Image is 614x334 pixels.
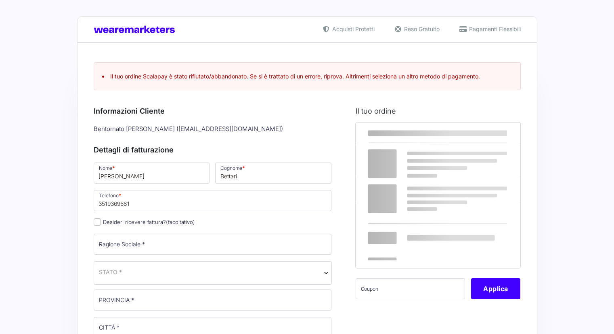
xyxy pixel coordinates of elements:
span: Acquisti Protetti [330,25,375,33]
label: Desideri ricevere fattura? [94,219,195,225]
h3: Dettagli di fatturazione [94,144,332,155]
th: Totale [356,203,451,268]
input: PROVINCIA * [94,290,332,311]
input: Desideri ricevere fattura?(facoltativo) [94,218,101,226]
th: Subtotale [451,123,521,144]
span: Reso Gratuito [402,25,440,33]
h3: Informazioni Cliente [94,106,332,116]
th: Subtotale [356,177,451,203]
iframe: Customerly Messenger Launcher [6,302,31,327]
button: Applica [471,278,520,299]
input: Cognome * [215,163,331,184]
h3: Il tuo ordine [356,106,520,116]
input: Telefono * [94,190,332,211]
span: STATO * [99,268,122,276]
span: Pagamenti Flessibili [467,25,521,33]
th: Prodotto [356,123,451,144]
li: Il tuo ordine Scalapay è stato rifiutato/abbandonato. Se si è trattato di un errore, riprova. Alt... [102,72,512,80]
span: (facoltativo) [166,219,195,225]
input: Ragione Sociale * [94,234,332,255]
td: Marketers World 2025 - MW25 Ticket Standard [356,144,451,177]
span: Italia [94,261,332,285]
input: Coupon [356,278,465,299]
span: Italia [99,268,327,276]
div: Bentornato [PERSON_NAME] ( [EMAIL_ADDRESS][DOMAIN_NAME] ) [91,123,335,136]
input: Nome * [94,163,210,184]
